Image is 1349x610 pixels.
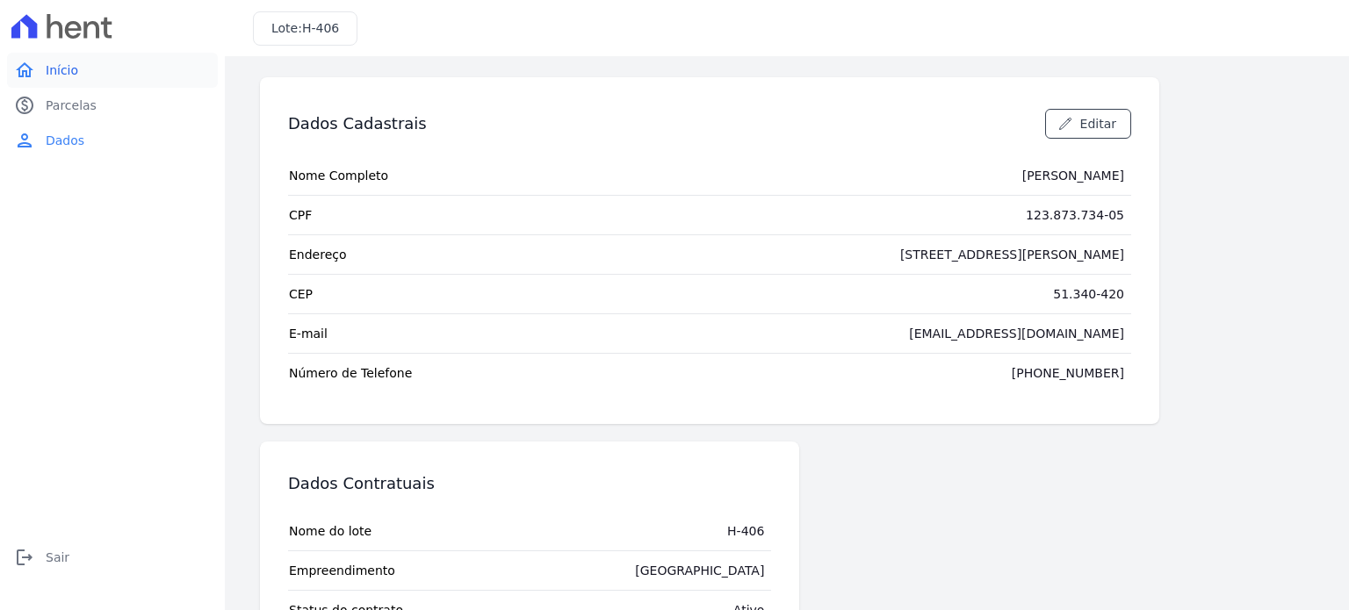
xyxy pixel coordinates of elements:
i: paid [14,95,35,116]
div: [PERSON_NAME] [1022,167,1124,184]
span: Sair [46,549,69,566]
div: [STREET_ADDRESS][PERSON_NAME] [900,246,1124,263]
span: CPF [289,206,312,224]
div: 51.340-420 [1053,285,1124,303]
span: CEP [289,285,313,303]
i: person [14,130,35,151]
span: H-406 [302,21,339,35]
a: Editar [1045,109,1131,139]
div: H-406 [727,522,764,540]
h3: Lote: [271,19,339,38]
span: Nome do lote [289,522,372,540]
span: Parcelas [46,97,97,114]
span: Número de Telefone [289,364,412,382]
div: [GEOGRAPHIC_DATA] [635,562,764,579]
span: Início [46,61,78,79]
div: [PHONE_NUMBER] [1012,364,1124,382]
span: Empreendimento [289,562,395,579]
span: Nome Completo [289,167,388,184]
i: home [14,60,35,81]
a: personDados [7,123,218,158]
i: logout [14,547,35,568]
span: Dados [46,132,84,149]
h3: Dados Contratuais [288,473,435,494]
span: E-mail [289,325,328,342]
span: Endereço [289,246,347,263]
div: [EMAIL_ADDRESS][DOMAIN_NAME] [909,325,1124,342]
a: homeInício [7,53,218,88]
span: Editar [1080,115,1116,133]
h3: Dados Cadastrais [288,113,427,134]
a: paidParcelas [7,88,218,123]
div: 123.873.734-05 [1026,206,1124,224]
a: logoutSair [7,540,218,575]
